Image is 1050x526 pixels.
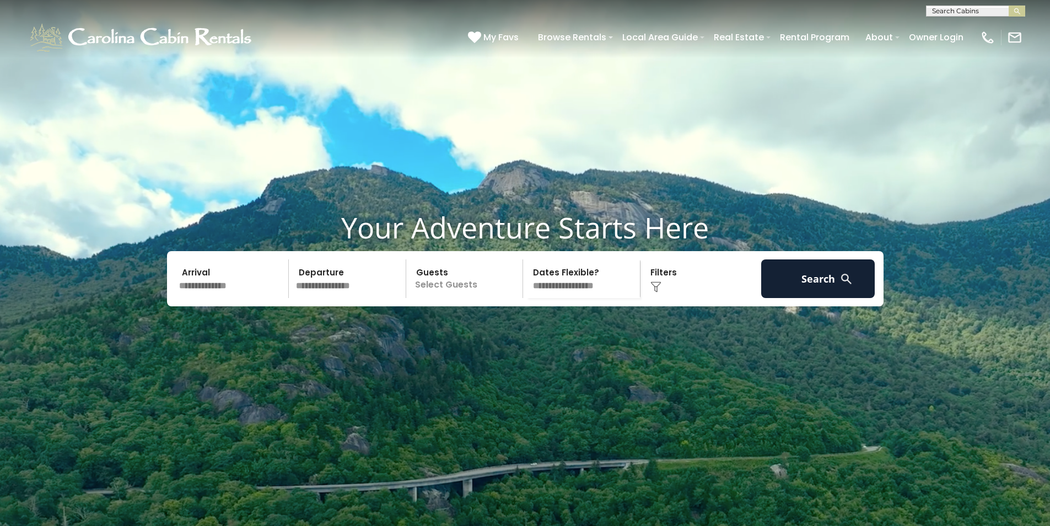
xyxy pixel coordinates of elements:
[8,210,1042,245] h1: Your Adventure Starts Here
[839,272,853,286] img: search-regular-white.png
[617,28,703,47] a: Local Area Guide
[980,30,995,45] img: phone-regular-white.png
[650,281,661,293] img: filter--v1.png
[761,259,875,298] button: Search
[860,28,898,47] a: About
[410,259,523,298] p: Select Guests
[483,30,519,44] span: My Favs
[903,28,969,47] a: Owner Login
[468,30,521,45] a: My Favs
[1007,30,1022,45] img: mail-regular-white.png
[708,28,769,47] a: Real Estate
[28,21,256,54] img: White-1-1-2.png
[774,28,855,47] a: Rental Program
[532,28,612,47] a: Browse Rentals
